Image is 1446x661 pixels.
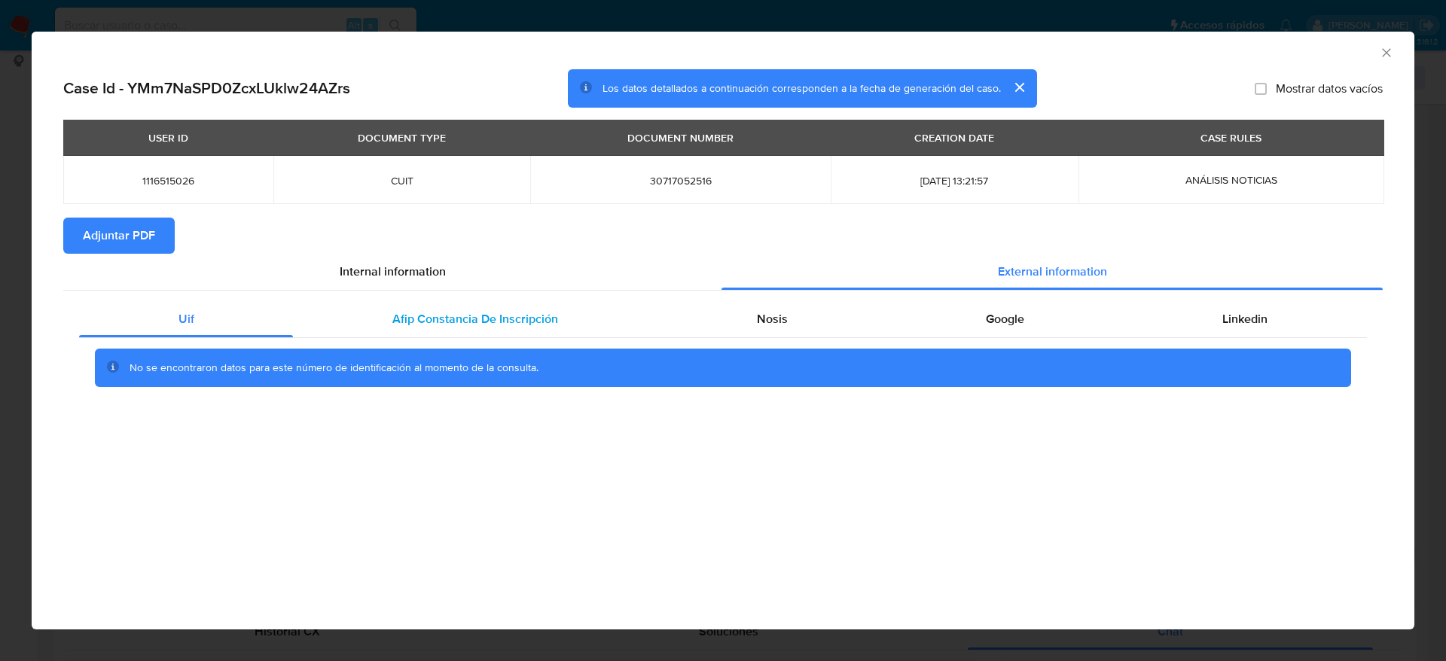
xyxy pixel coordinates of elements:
span: Nosis [757,310,788,327]
div: USER ID [139,125,197,151]
span: Adjuntar PDF [83,219,155,252]
span: No se encontraron datos para este número de identificación al momento de la consulta. [130,360,538,375]
span: CUIT [291,174,512,187]
span: Afip Constancia De Inscripción [392,310,558,327]
div: CASE RULES [1191,125,1271,151]
span: Internal information [340,263,446,280]
span: [DATE] 13:21:57 [849,174,1060,187]
span: 1116515026 [81,174,255,187]
div: closure-recommendation-modal [32,32,1414,629]
div: DOCUMENT NUMBER [618,125,743,151]
h2: Case Id - YMm7NaSPD0ZcxLUklw24AZrs [63,78,350,98]
input: Mostrar datos vacíos [1255,82,1267,94]
div: Detailed external info [79,301,1367,337]
button: cerrar [1001,69,1037,105]
span: Linkedin [1222,310,1268,327]
span: Google [986,310,1024,327]
div: Detailed info [63,254,1383,290]
div: DOCUMENT TYPE [349,125,455,151]
span: ANÁLISIS NOTICIAS [1185,172,1277,187]
span: External information [998,263,1107,280]
span: Mostrar datos vacíos [1276,81,1383,96]
button: Adjuntar PDF [63,218,175,254]
span: Los datos detallados a continuación corresponden a la fecha de generación del caso. [602,81,1001,96]
button: Cerrar ventana [1379,45,1393,59]
div: CREATION DATE [905,125,1003,151]
span: 30717052516 [548,174,812,187]
span: Uif [178,310,194,327]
